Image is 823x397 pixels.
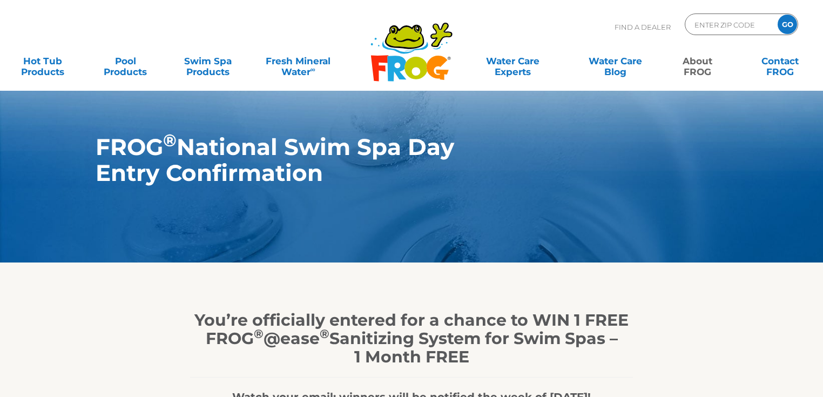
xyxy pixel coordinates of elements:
[190,311,633,366] h1: You’re officially entered for a chance to WIN 1 FREE FROG @ease Sanitizing System for Swim Spas –...
[93,50,158,72] a: PoolProducts
[163,130,177,151] sup: ®
[693,17,766,32] input: Zip Code Form
[258,50,338,72] a: Fresh MineralWater∞
[461,50,565,72] a: Water CareExperts
[583,50,647,72] a: Water CareBlog
[666,50,730,72] a: AboutFROG
[176,50,240,72] a: Swim SpaProducts
[778,15,797,34] input: GO
[748,50,812,72] a: ContactFROG
[11,50,75,72] a: Hot TubProducts
[254,326,264,341] sup: ®
[320,326,329,341] sup: ®
[615,14,671,41] p: Find A Dealer
[311,65,315,73] sup: ∞
[96,134,677,186] h1: FROG National Swim Spa Day Entry Confirmation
